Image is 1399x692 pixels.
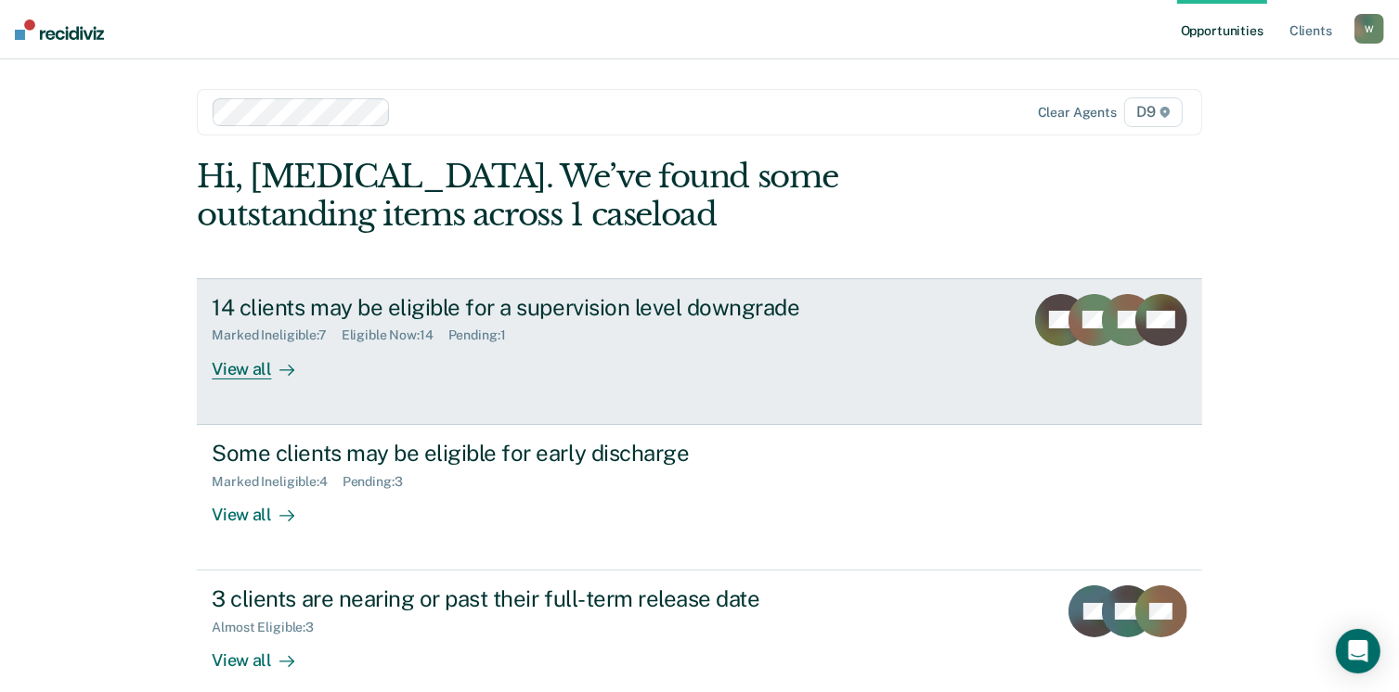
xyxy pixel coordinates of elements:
[15,19,104,40] img: Recidiviz
[1354,14,1384,44] button: W
[197,425,1201,570] a: Some clients may be eligible for early dischargeMarked Ineligible:4Pending:3View all
[197,158,1001,234] div: Hi, [MEDICAL_DATA]. We’ve found some outstanding items across 1 caseload
[342,327,448,343] div: Eligible Now : 14
[1336,629,1380,673] div: Open Intercom Messenger
[212,327,341,343] div: Marked Ineligible : 7
[1038,105,1117,121] div: Clear agents
[212,585,863,612] div: 3 clients are nearing or past their full-term release date
[212,440,863,467] div: Some clients may be eligible for early discharge
[197,278,1201,425] a: 14 clients may be eligible for a supervision level downgradeMarked Ineligible:7Eligible Now:14Pen...
[212,343,316,379] div: View all
[1124,97,1183,127] span: D9
[448,327,521,343] div: Pending : 1
[343,474,418,490] div: Pending : 3
[212,635,316,672] div: View all
[212,474,342,490] div: Marked Ineligible : 4
[212,294,863,321] div: 14 clients may be eligible for a supervision level downgrade
[212,489,316,525] div: View all
[212,620,329,635] div: Almost Eligible : 3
